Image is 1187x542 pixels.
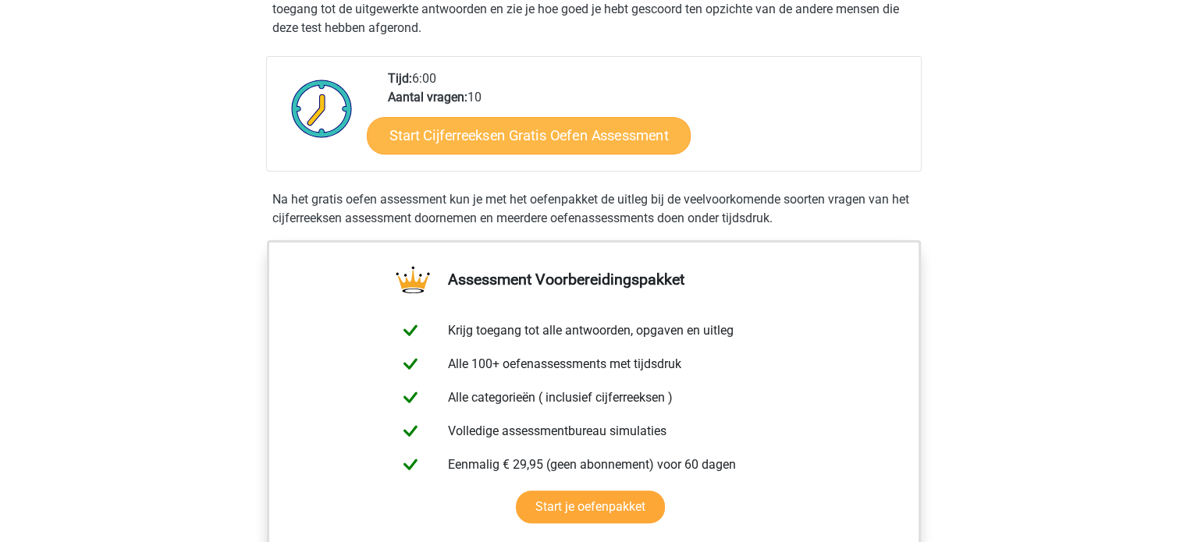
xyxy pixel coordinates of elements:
b: Aantal vragen: [388,90,467,105]
a: Start je oefenpakket [516,491,665,523]
div: 6:00 10 [376,69,920,171]
a: Start Cijferreeksen Gratis Oefen Assessment [367,116,691,154]
img: Klok [283,69,361,147]
b: Tijd: [388,71,412,86]
div: Na het gratis oefen assessment kun je met het oefenpakket de uitleg bij de veelvoorkomende soorte... [266,190,922,228]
